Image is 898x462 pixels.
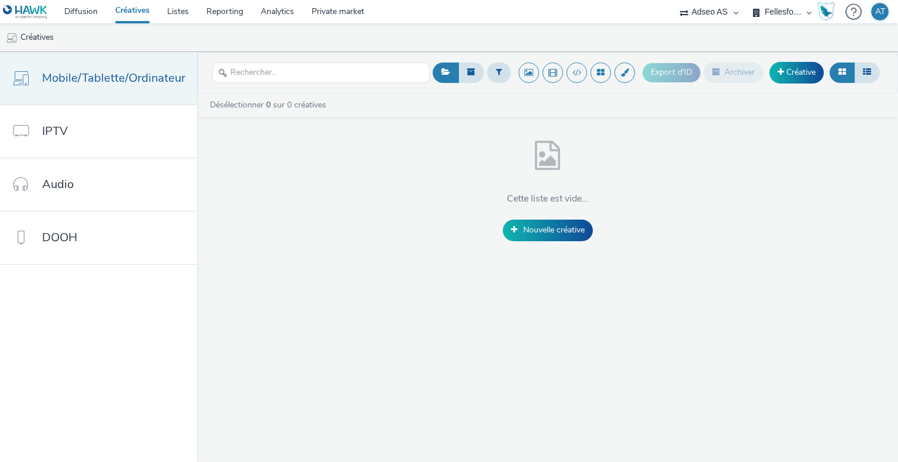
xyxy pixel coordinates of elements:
span: DOOH [42,229,77,246]
img: mobile [6,32,18,44]
img: undefined Logo [3,5,48,19]
button: Liste [854,62,880,82]
a: Nouvelle créative [503,220,593,241]
img: Hawk Academy [817,2,835,21]
button: Export d'ID [643,63,700,82]
span: Nouvelle créative [523,224,585,235]
a: Désélectionner sur 0 créatives [209,99,331,110]
h4: Cette liste est vide... [507,193,589,206]
button: Grille [830,62,855,82]
input: Rechercher... [212,62,430,83]
span: IPTV [42,123,68,140]
button: Archiver [703,62,764,82]
a: Créative [769,62,824,83]
div: AT [875,3,885,20]
a: Hawk Academy [817,2,840,21]
strong: 0 [266,99,271,110]
span: Mobile/Tablette/Ordinateur [42,70,185,86]
span: Audio [42,176,74,193]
